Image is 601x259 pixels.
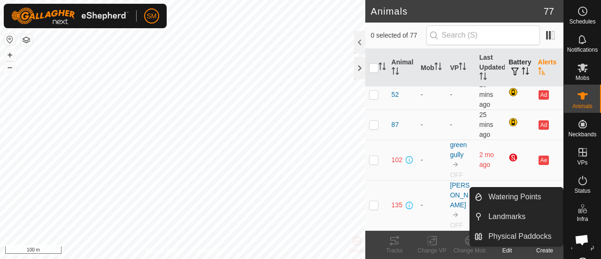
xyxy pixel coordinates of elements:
span: 87 [392,120,399,130]
th: Battery [505,49,534,87]
div: - [421,120,442,130]
th: Last Updated [476,49,505,87]
a: [PERSON_NAME] [450,181,470,209]
span: Neckbands [568,132,596,137]
p-sorticon: Activate to sort [392,69,399,76]
button: Reset Map [4,34,15,45]
div: Change VP [413,246,451,255]
button: Map Layers [21,34,32,46]
div: - [421,90,442,100]
div: Change Mob [451,246,488,255]
p-sorticon: Activate to sort [522,69,529,76]
img: to [452,161,459,168]
th: VP [446,49,475,87]
span: 77 [544,4,554,18]
p-sorticon: Activate to sort [479,74,487,81]
th: Alerts [534,49,563,87]
th: Animal [388,49,417,87]
a: Watering Points [483,188,563,206]
span: OFF [450,221,463,229]
div: Tracks [376,246,413,255]
span: Notifications [567,47,598,53]
span: Mobs [576,75,589,81]
button: + [4,49,15,61]
li: Physical Paddocks [470,227,563,246]
li: Landmarks [470,207,563,226]
span: OFF [450,171,463,179]
span: 102 [392,155,402,165]
a: Contact Us [192,247,219,255]
button: Ad [539,120,549,130]
p-sorticon: Activate to sort [459,64,466,71]
a: Landmarks [483,207,563,226]
span: VPs [577,160,587,165]
button: – [4,62,15,73]
div: - [421,200,442,210]
h2: Animals [371,6,544,17]
p-sorticon: Activate to sort [378,64,386,71]
span: Heatmap [571,244,594,250]
div: Open chat [569,227,594,252]
span: Landmarks [488,211,525,222]
app-display-virtual-paddock-transition: - [450,91,452,98]
p-sorticon: Activate to sort [434,64,442,71]
span: Animals [572,103,593,109]
p-sorticon: Activate to sort [538,69,546,76]
span: Infra [577,216,588,222]
span: Physical Paddocks [488,231,551,242]
span: Schedules [569,19,595,24]
span: Status [574,188,590,194]
a: Physical Paddocks [483,227,563,246]
span: SM [147,11,157,21]
button: Ad [539,90,549,100]
li: Watering Points [470,188,563,206]
img: Gallagher Logo [11,8,129,24]
span: 20 July 2025, 1:06 am [479,151,494,168]
a: green gully [450,141,467,158]
span: 30 Sept 2025, 8:38 pm [479,81,493,108]
div: Edit [488,246,526,255]
span: 135 [392,200,402,210]
div: Create [526,246,563,255]
span: 52 [392,90,399,100]
span: 30 Sept 2025, 8:37 pm [479,111,493,138]
span: Watering Points [488,191,541,203]
span: 0 selected of 77 [371,31,426,40]
a: Privacy Policy [146,247,181,255]
app-display-virtual-paddock-transition: - [450,121,452,128]
button: Ae [539,156,549,165]
img: to [452,211,459,219]
th: Mob [417,49,446,87]
div: - [421,155,442,165]
input: Search (S) [426,25,540,45]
